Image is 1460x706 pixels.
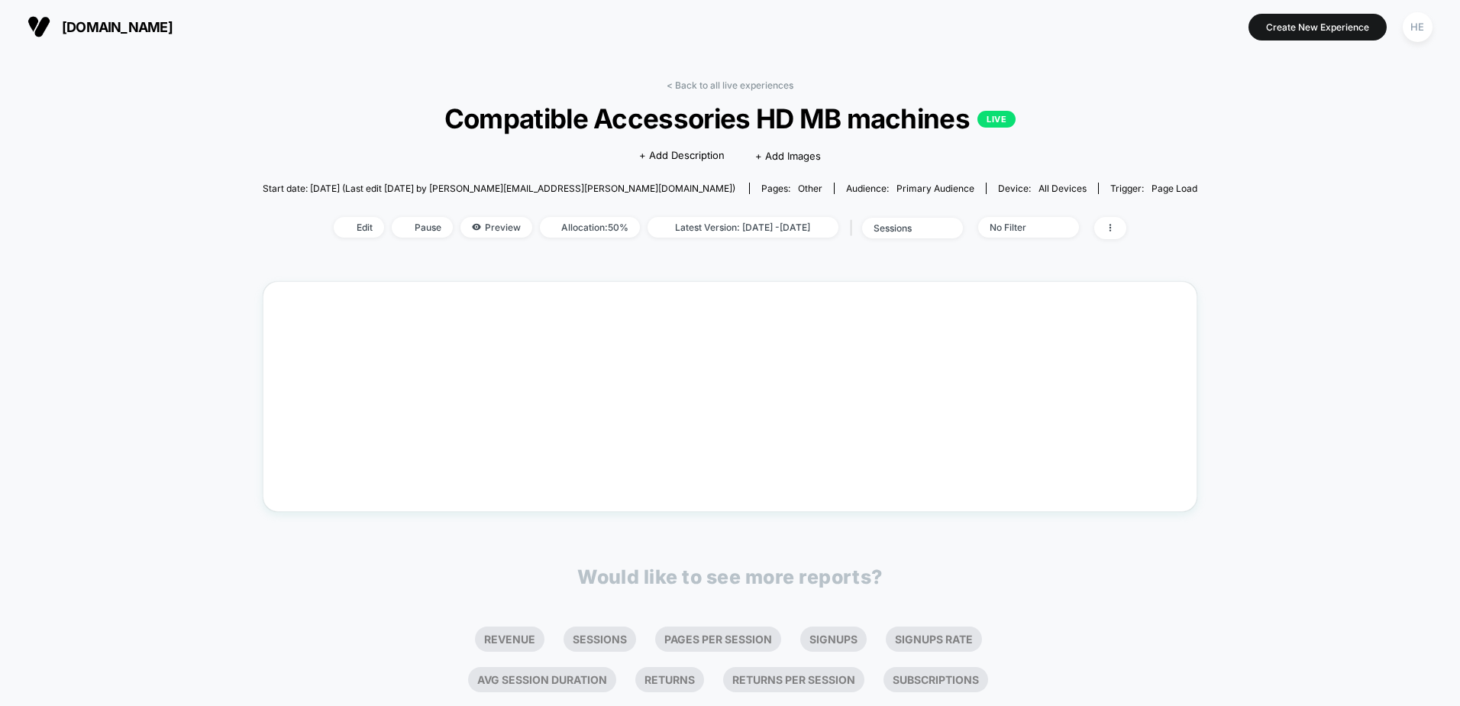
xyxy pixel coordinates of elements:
[986,183,1098,194] span: Device:
[990,222,1051,233] div: No Filter
[874,222,935,234] div: sessions
[23,15,177,39] button: [DOMAIN_NAME]
[1038,183,1087,194] span: all devices
[896,183,974,194] span: Primary Audience
[886,627,982,652] li: Signups Rate
[1248,14,1387,40] button: Create New Experience
[655,627,781,652] li: Pages Per Session
[1152,183,1197,194] span: Page Load
[761,183,822,194] div: Pages:
[846,217,862,239] span: |
[977,111,1016,128] p: LIVE
[723,667,864,692] li: Returns Per Session
[1403,12,1433,42] div: HE
[62,19,173,35] span: [DOMAIN_NAME]
[460,217,532,238] span: Preview
[540,217,640,238] span: Allocation: 50%
[392,217,453,238] span: Pause
[564,627,636,652] li: Sessions
[1398,11,1437,43] button: HE
[309,102,1150,134] span: Compatible Accessories HD MB machines
[263,183,735,194] span: Start date: [DATE] (Last edit [DATE] by [PERSON_NAME][EMAIL_ADDRESS][PERSON_NAME][DOMAIN_NAME])
[755,150,821,162] span: + Add Images
[846,183,974,194] div: Audience:
[800,627,867,652] li: Signups
[667,79,793,91] a: < Back to all live experiences
[639,148,725,164] span: + Add Description
[334,217,384,238] span: Edit
[27,15,50,38] img: Visually logo
[1110,183,1197,194] div: Trigger:
[475,627,544,652] li: Revenue
[577,565,883,588] p: Would like to see more reports?
[468,667,616,692] li: Avg Session Duration
[635,667,704,692] li: Returns
[648,217,838,238] span: Latest Version: [DATE] - [DATE]
[798,183,822,194] span: other
[883,667,988,692] li: Subscriptions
